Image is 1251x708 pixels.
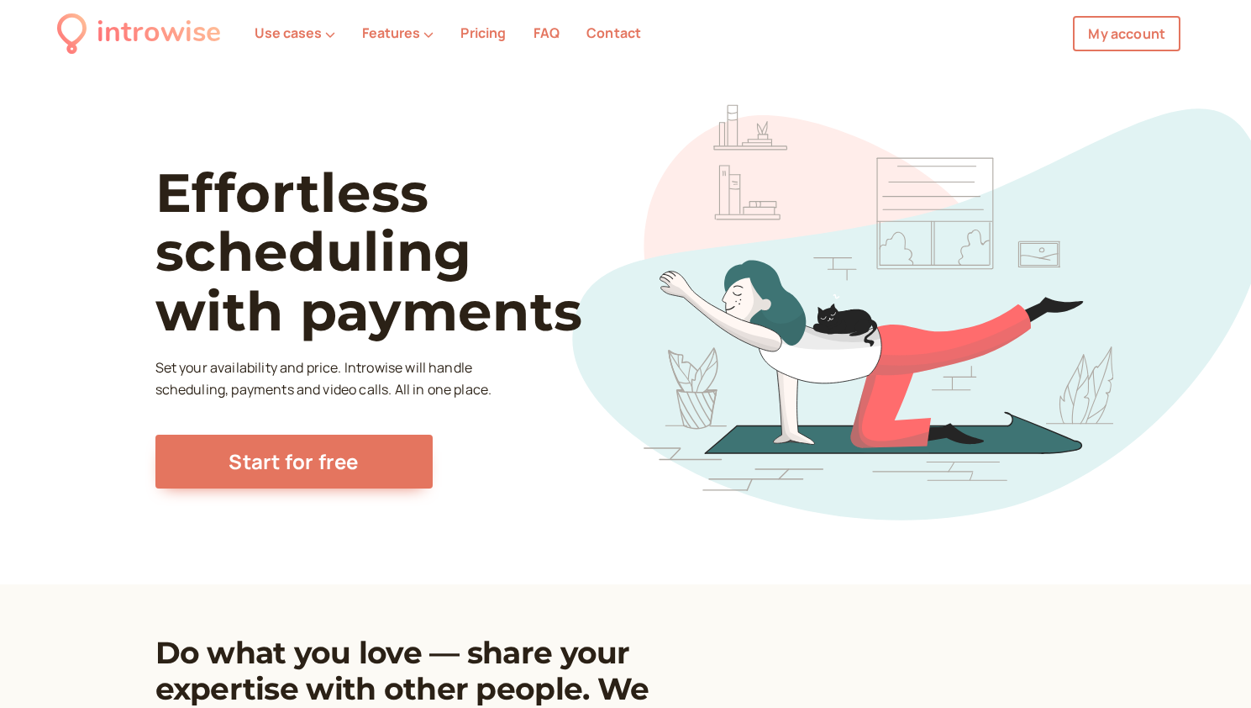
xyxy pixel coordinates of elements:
[1073,16,1180,51] a: My account
[534,24,560,42] a: FAQ
[1167,627,1251,708] iframe: Chat Widget
[586,24,641,42] a: Contact
[97,10,221,56] div: introwise
[255,25,335,40] button: Use cases
[155,163,644,341] h1: Effortless scheduling with payments
[155,357,497,401] p: Set your availability and price. Introwise will handle scheduling, payments and video calls. All ...
[460,24,506,42] a: Pricing
[57,10,221,56] a: introwise
[155,435,433,489] a: Start for free
[362,25,434,40] button: Features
